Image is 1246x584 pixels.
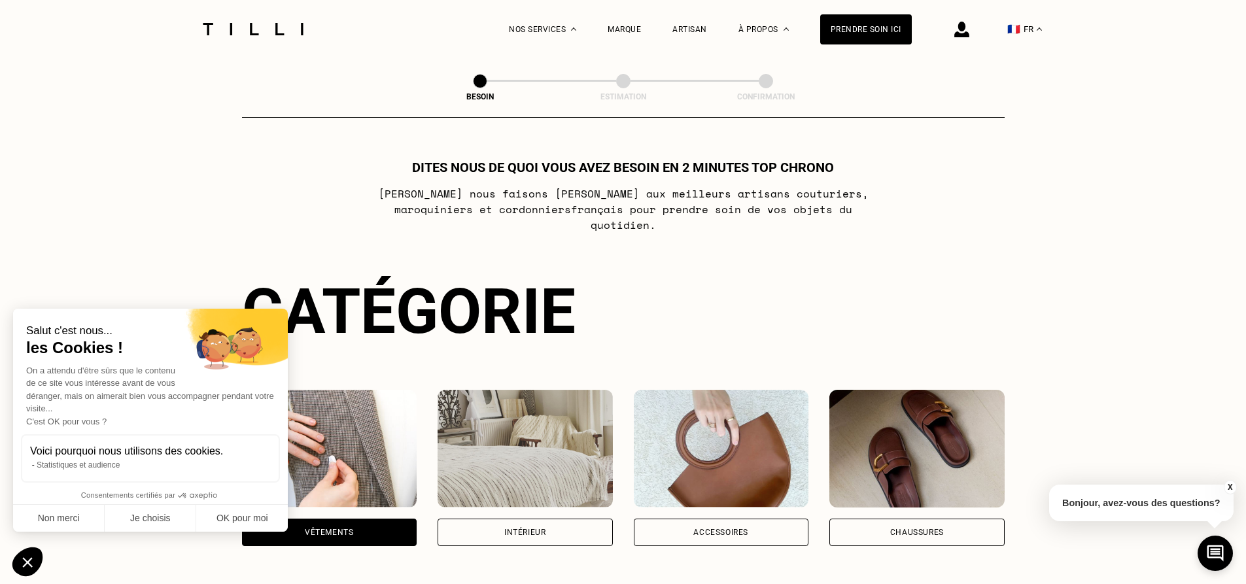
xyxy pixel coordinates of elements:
[890,528,944,536] div: Chaussures
[829,390,1005,507] img: Chaussures
[412,160,834,175] h1: Dites nous de quoi vous avez besoin en 2 minutes top chrono
[954,22,969,37] img: icône connexion
[504,528,545,536] div: Intérieur
[634,390,809,507] img: Accessoires
[571,27,576,31] img: Menu déroulant
[438,390,613,507] img: Intérieur
[415,92,545,101] div: Besoin
[784,27,789,31] img: Menu déroulant à propos
[701,92,831,101] div: Confirmation
[820,14,912,44] a: Prendre soin ici
[672,25,707,34] a: Artisan
[242,390,417,507] img: Vêtements
[198,23,308,35] img: Logo du service de couturière Tilli
[364,186,882,233] p: [PERSON_NAME] nous faisons [PERSON_NAME] aux meilleurs artisans couturiers , maroquiniers et cord...
[1223,480,1236,494] button: X
[242,275,1005,348] div: Catégorie
[1007,23,1020,35] span: 🇫🇷
[305,528,353,536] div: Vêtements
[1049,485,1234,521] p: Bonjour, avez-vous des questions?
[558,92,689,101] div: Estimation
[693,528,748,536] div: Accessoires
[608,25,641,34] a: Marque
[1037,27,1042,31] img: menu déroulant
